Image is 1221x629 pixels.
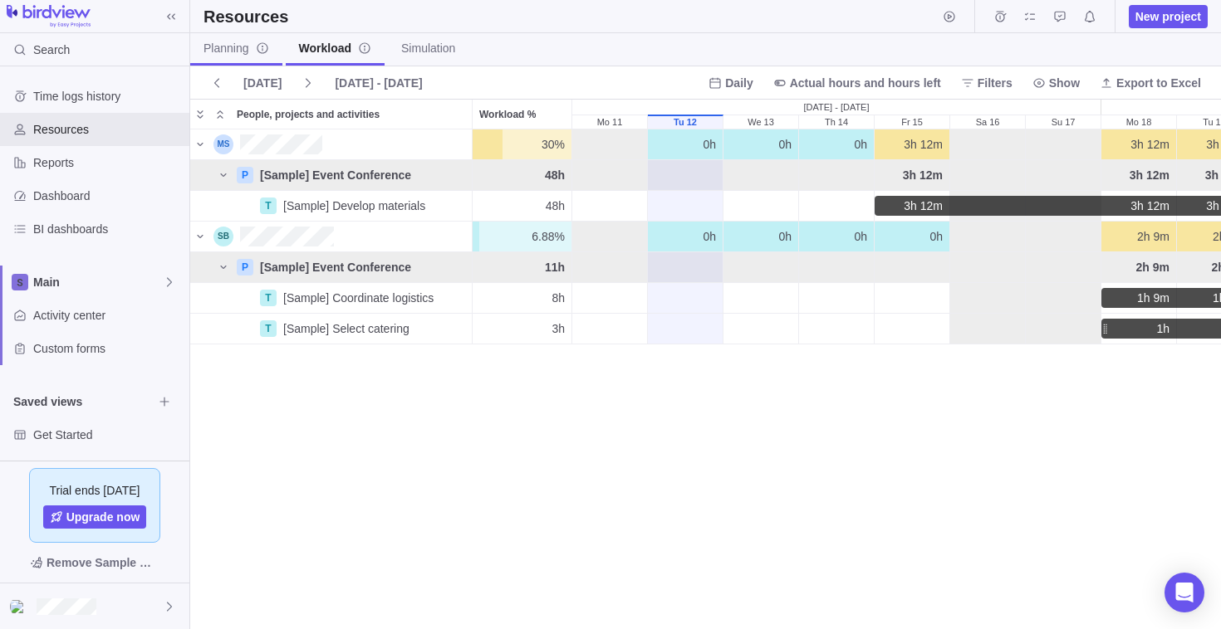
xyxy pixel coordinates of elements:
[1136,259,1170,275] span: 2h 9m
[473,100,571,129] div: Workload %
[648,191,723,222] div: Tu 12
[47,553,159,573] span: Remove Sample Data
[546,197,565,214] span: 48h
[875,283,950,314] div: Fr 15
[473,191,572,222] div: Workload %
[1135,8,1201,25] span: New project
[1137,228,1170,245] span: 2h 9m
[1101,129,1177,160] div: Mo 18
[875,129,950,160] div: Fr 15
[904,136,943,153] span: 3h 12m
[473,160,572,191] div: Workload %
[572,115,647,129] div: Mo 11
[799,252,875,283] div: Th 14
[572,100,1101,115] div: [DATE] - [DATE]
[286,33,385,66] a: Workloadinfo-description
[66,509,140,525] span: Upgrade now
[1101,252,1177,283] div: Mo 18
[33,154,183,171] span: Reports
[33,221,183,237] span: BI dashboards
[33,41,70,58] span: Search
[13,393,153,410] span: Saved views
[335,75,422,91] span: [DATE] - [DATE]
[237,259,253,275] div: P
[7,5,91,28] img: logo
[648,252,723,283] div: Tu 12
[237,167,253,183] div: P
[875,115,949,129] div: Fr 15
[260,290,277,306] div: T
[473,252,572,283] div: Workload %
[545,167,565,183] span: 48h
[43,505,147,529] span: Upgrade now
[545,259,565,275] span: 11h
[190,191,473,222] div: People, projects and activities
[328,71,429,95] span: [DATE] - [DATE]
[1026,129,1101,160] div: Su 17
[875,252,950,283] div: Fr 15
[725,75,753,91] span: Daily
[648,129,723,160] div: Tu 12
[1026,71,1086,95] span: Show
[1049,75,1080,91] span: Show
[572,160,648,191] div: Mo 11
[257,320,472,337] a: T[Sample] Select catering
[33,274,163,290] span: Main
[950,314,1026,344] div: Sa 16
[723,283,799,314] div: We 13
[1078,12,1101,26] a: Notifications
[473,129,572,160] div: Workload %
[1026,222,1101,252] div: Su 17
[203,40,269,56] span: Planning
[799,191,875,222] div: Th 14
[190,129,473,160] div: People, projects and activities
[938,5,961,28] span: Start timer
[1026,115,1101,129] div: Su 17
[1026,252,1101,283] div: Su 17
[190,160,473,191] div: People, projects and activities
[277,197,432,214] div: [Sample] Develop materials
[33,307,183,324] span: Activity center
[210,103,230,126] span: Collapse
[277,320,416,337] div: [Sample] Select catering
[799,160,875,191] div: Th 14
[799,115,874,129] div: Th 14
[532,228,565,245] span: 6.88%
[572,252,648,283] div: Mo 11
[283,290,434,306] span: [Sample] Coordinate logistics
[950,191,1026,222] div: Sa 16
[388,33,468,66] a: Simulation
[190,252,473,283] div: People, projects and activities
[767,71,948,95] span: Actual hours and hours left
[723,252,799,283] div: We 13
[473,222,572,252] div: Workload %
[283,197,425,214] span: [Sample] Develop materials
[950,252,1026,283] div: Sa 16
[572,283,648,314] div: Mo 11
[1048,12,1071,26] a: Approval requests
[875,222,950,252] div: Fr 15
[703,228,716,245] span: 0h
[1101,283,1177,314] div: Mo 18
[190,314,473,344] div: People, projects and activities
[978,75,1013,91] span: Filters
[1048,5,1071,28] span: Approval requests
[33,427,183,443] span: Get Started
[950,222,1026,252] div: Sa 16
[33,188,183,204] span: Dashboard
[33,88,183,105] span: Time logs history
[260,259,411,275] span: [Sample] Event Conference
[875,314,950,344] div: Fr 15
[1093,71,1208,95] span: Export to Excel
[237,71,288,95] span: [DATE]
[50,482,140,499] span: Trial ends [DATE]
[1116,75,1201,91] span: Export to Excel
[929,228,943,245] span: 0h
[648,116,723,129] div: Tu 12
[572,222,648,252] div: Mo 11
[723,129,799,160] div: We 13
[950,129,1026,160] div: Sa 16
[648,222,723,252] div: Tu 12
[233,259,472,275] a: P[Sample] Event Conference
[237,106,380,123] span: People, projects and activities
